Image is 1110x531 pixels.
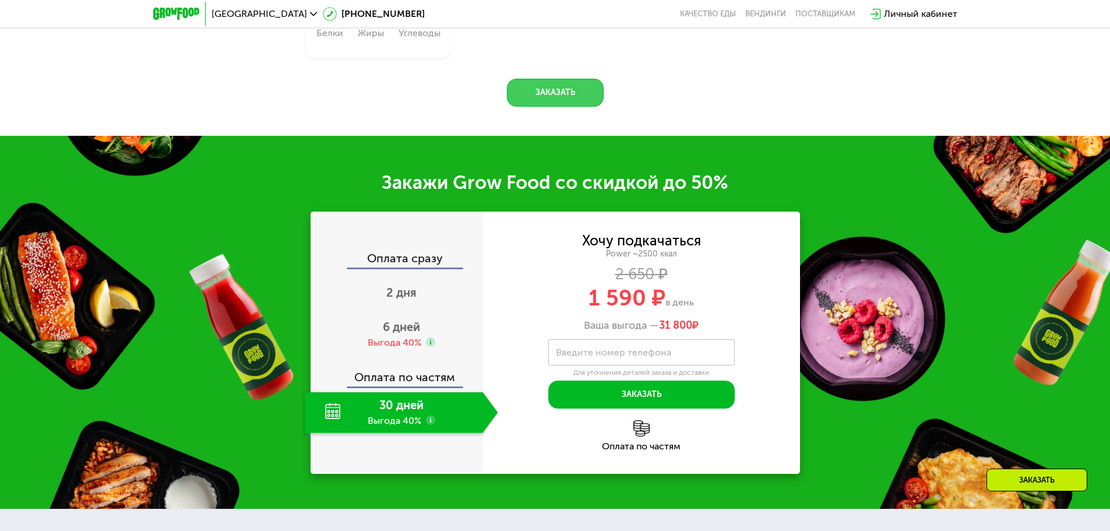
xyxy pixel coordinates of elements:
span: 31 800 [659,319,692,332]
a: Вендинги [745,9,786,19]
div: Оплата по частям [312,360,483,386]
button: Заказать [548,381,735,409]
span: ₽ [659,319,699,332]
img: l6xcnZfty9opOoJh.png [633,420,650,437]
span: в день [665,297,694,308]
span: 1 590 ₽ [589,284,665,311]
div: Заказать [986,469,1087,491]
div: Жиры [358,29,384,38]
div: Углеводы [399,29,441,38]
span: [GEOGRAPHIC_DATA] [212,9,307,19]
div: Хочу подкачаться [582,234,701,247]
a: [PHONE_NUMBER] [323,7,425,21]
div: 2 650 ₽ [483,268,800,281]
div: Оплата сразу [312,252,483,268]
span: 2 дня [386,286,417,300]
div: Личный кабинет [884,7,957,21]
label: Введите номер телефона [556,349,671,356]
span: 6 дней [383,320,420,334]
div: Ваша выгода — [483,319,800,332]
div: Белки [316,29,343,38]
div: поставщикам [795,9,855,19]
div: Для уточнения деталей заказа и доставки [548,368,735,378]
button: Заказать [507,79,604,107]
div: Оплата по частям [483,442,800,451]
div: Power ~2500 ккал [483,249,800,259]
a: Качество еды [680,9,736,19]
div: Выгода 40% [368,336,421,349]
